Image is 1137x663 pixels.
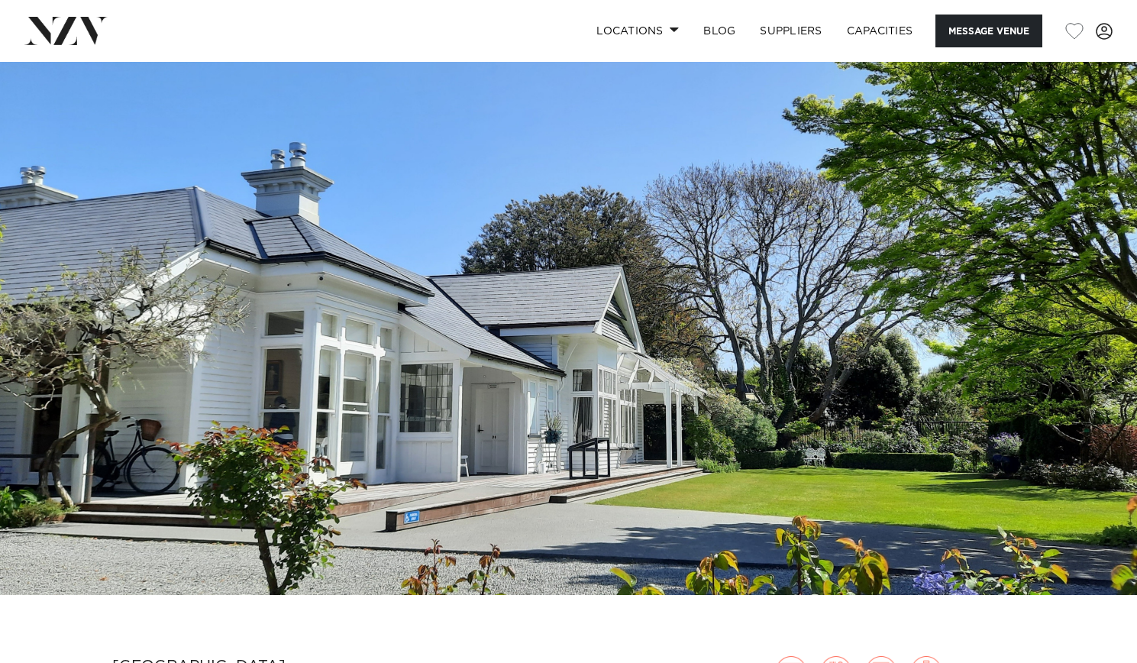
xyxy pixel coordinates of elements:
[835,15,925,47] a: Capacities
[935,15,1042,47] button: Message Venue
[584,15,691,47] a: Locations
[24,17,108,44] img: nzv-logo.png
[691,15,748,47] a: BLOG
[748,15,834,47] a: SUPPLIERS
